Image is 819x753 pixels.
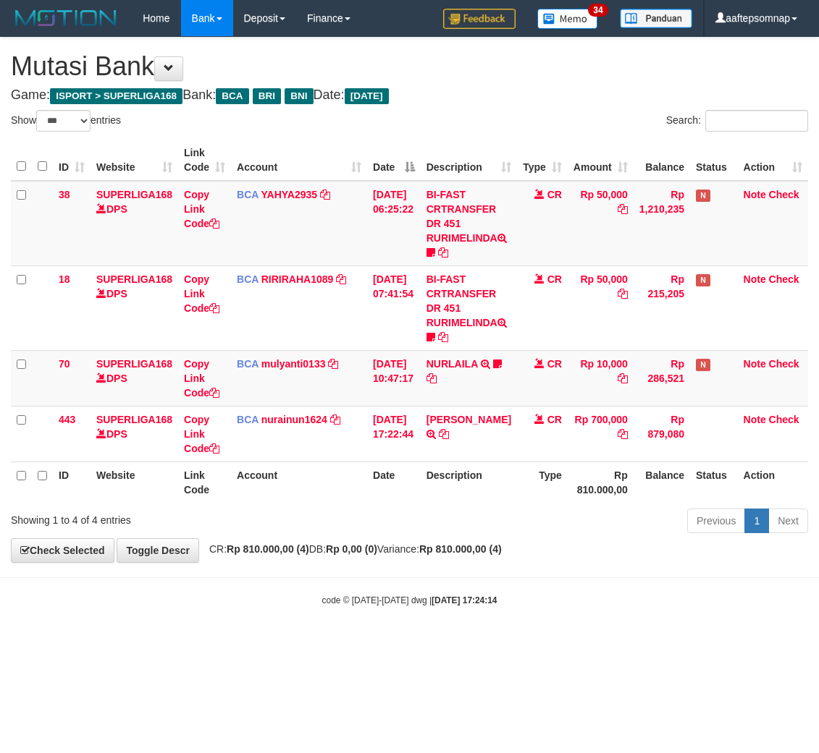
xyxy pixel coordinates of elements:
span: CR [547,273,562,285]
th: ID [53,461,91,503]
a: RIRIRAHA1089 [261,273,334,285]
a: Toggle Descr [117,538,199,563]
a: Note [744,189,766,200]
td: Rp 286,521 [634,350,690,406]
td: DPS [91,265,178,350]
th: Rp 810.000,00 [568,461,634,503]
td: BI-FAST CRTRANSFER DR 451 RURIMELINDA [421,181,517,266]
small: code © [DATE]-[DATE] dwg | [322,595,497,605]
a: Copy NURLAILA to clipboard [427,373,437,384]
td: Rp 50,000 [568,181,634,266]
th: Date [367,461,421,503]
a: Check [769,414,799,425]
th: Balance [634,140,690,181]
td: Rp 1,210,235 [634,181,690,266]
span: CR [547,414,562,425]
h4: Game: Bank: Date: [11,88,808,103]
span: ISPORT > SUPERLIGA168 [50,88,182,104]
th: Balance [634,461,690,503]
a: Note [744,358,766,370]
span: Has Note [696,359,710,371]
a: Copy Rp 700,000 to clipboard [618,428,628,440]
th: Account [231,461,367,503]
th: Description: activate to sort column ascending [421,140,517,181]
th: Date: activate to sort column descending [367,140,421,181]
td: DPS [91,350,178,406]
th: Account: activate to sort column ascending [231,140,367,181]
span: CR [547,189,562,200]
a: Next [768,509,808,533]
strong: Rp 810.000,00 (4) [227,543,309,555]
th: Type [517,461,568,503]
th: Link Code: activate to sort column ascending [178,140,231,181]
a: Check [769,358,799,370]
span: BCA [237,189,259,200]
a: Copy YAHYA2935 to clipboard [320,189,330,200]
th: Status [690,461,738,503]
div: Showing 1 to 4 of 4 entries [11,507,330,527]
span: 18 [59,273,70,285]
th: Action: activate to sort column ascending [738,140,808,181]
strong: Rp 810.000,00 (4) [419,543,502,555]
span: BCA [216,88,248,104]
td: [DATE] 06:25:22 [367,181,421,266]
th: Amount: activate to sort column ascending [568,140,634,181]
a: mulyanti0133 [261,358,326,370]
a: Copy Link Code [184,358,219,399]
td: Rp 700,000 [568,406,634,461]
a: SUPERLIGA168 [96,273,172,285]
a: 1 [744,509,769,533]
span: 70 [59,358,70,370]
a: YAHYA2935 [261,189,318,200]
td: BI-FAST CRTRANSFER DR 451 RURIMELINDA [421,265,517,350]
a: Copy Rp 50,000 to clipboard [618,203,628,215]
img: MOTION_logo.png [11,7,121,29]
span: BCA [237,358,259,370]
strong: Rp 0,00 (0) [326,543,377,555]
select: Showentries [36,110,91,132]
span: 38 [59,189,70,200]
a: Check [769,189,799,200]
td: [DATE] 10:47:17 [367,350,421,406]
th: Type: activate to sort column ascending [517,140,568,181]
span: 443 [59,414,75,425]
td: Rp 10,000 [568,350,634,406]
span: Has Note [696,274,710,286]
th: ID: activate to sort column ascending [53,140,91,181]
a: Copy Rp 10,000 to clipboard [618,373,628,384]
a: Check Selected [11,538,114,563]
th: Website [91,461,178,503]
img: Feedback.jpg [443,9,516,29]
h1: Mutasi Bank [11,52,808,81]
td: DPS [91,406,178,461]
a: Note [744,273,766,285]
a: Copy MELYA ROSA NAINGGO to clipboard [439,428,449,440]
span: CR: DB: Variance: [202,543,502,555]
a: SUPERLIGA168 [96,358,172,370]
span: BCA [237,273,259,285]
a: Note [744,414,766,425]
td: Rp 215,205 [634,265,690,350]
a: Copy Rp 50,000 to clipboard [618,288,628,299]
a: Check [769,273,799,285]
th: Link Code [178,461,231,503]
th: Action [738,461,808,503]
th: Description [421,461,517,503]
a: Copy BI-FAST CRTRANSFER DR 451 RURIMELINDA to clipboard [438,247,448,258]
span: [DATE] [345,88,389,104]
span: BNI [285,88,313,104]
a: nurainun1624 [261,414,327,425]
input: Search: [705,110,808,132]
td: DPS [91,181,178,266]
a: Copy nurainun1624 to clipboard [330,414,340,425]
label: Search: [666,110,808,132]
label: Show entries [11,110,121,132]
strong: [DATE] 17:24:14 [432,595,497,605]
a: Copy Link Code [184,273,219,314]
span: 34 [588,4,608,17]
td: [DATE] 17:22:44 [367,406,421,461]
img: Button%20Memo.svg [537,9,598,29]
a: Previous [687,509,745,533]
span: BRI [253,88,281,104]
span: Has Note [696,190,710,202]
